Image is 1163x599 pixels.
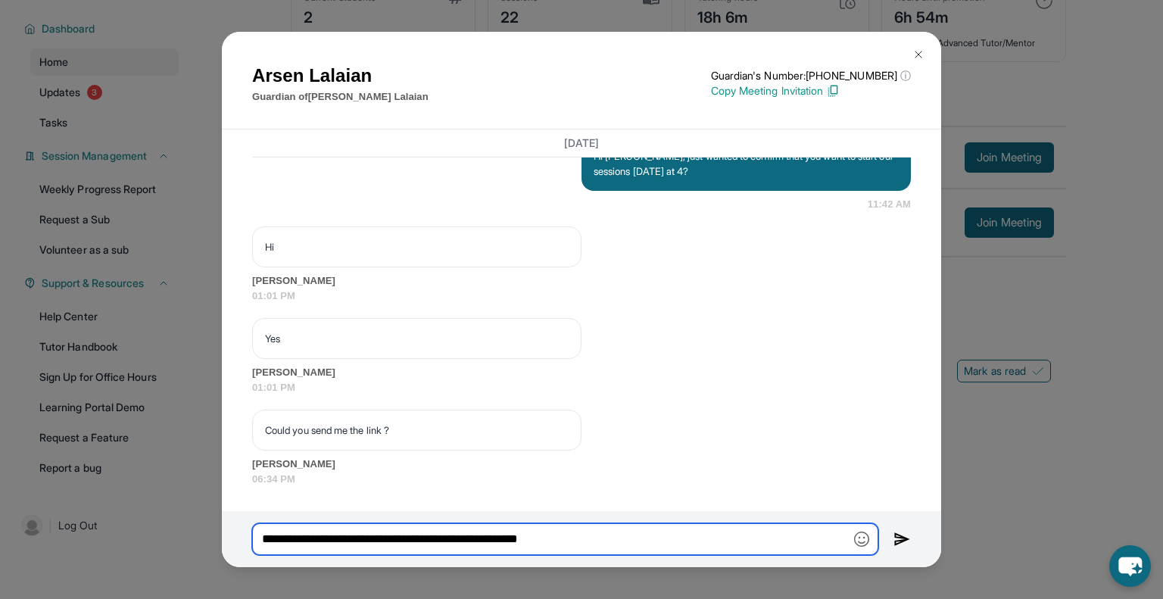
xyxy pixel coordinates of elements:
span: [PERSON_NAME] [252,273,911,289]
span: [PERSON_NAME] [252,457,911,472]
img: Emoji [854,532,869,547]
span: 01:01 PM [252,289,911,304]
span: 06:34 PM [252,472,911,487]
span: [PERSON_NAME] [252,365,911,380]
span: 11:42 AM [868,197,911,212]
button: chat-button [1109,545,1151,587]
img: Copy Icon [826,84,840,98]
p: Yes [265,331,569,346]
span: ⓘ [900,68,911,83]
h1: Arsen Lalaian [252,62,429,89]
p: Guardian of [PERSON_NAME] Lalaian [252,89,429,105]
p: Guardian's Number: [PHONE_NUMBER] [711,68,911,83]
img: Send icon [893,530,911,548]
img: Close Icon [912,48,924,61]
p: Hi [PERSON_NAME], just wanted to confirm that you want to start our sessions [DATE] at 4? [594,148,899,179]
p: Could you send me the link ? [265,423,569,438]
p: Hi [265,239,569,254]
span: 01:01 PM [252,380,911,395]
h3: [DATE] [252,136,911,151]
p: Copy Meeting Invitation [711,83,911,98]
